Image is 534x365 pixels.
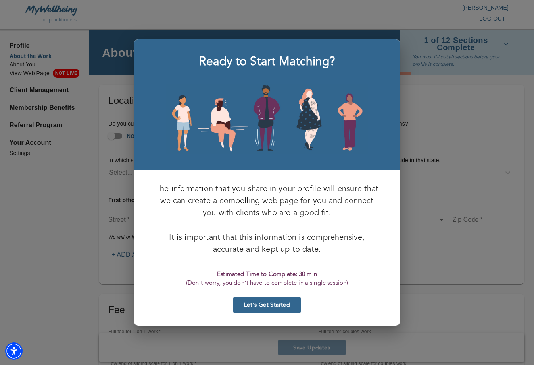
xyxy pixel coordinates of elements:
[155,183,379,219] p: The information that you share in your profile will ensure that we can create a compelling web pa...
[186,278,348,287] p: (Don’t worry, you don’t have to complete in a single session)
[233,297,301,313] button: Let’s Get Started
[155,231,379,255] p: It is important that this information is comprehensive, accurate and kept up to date.
[5,342,23,360] div: Accessibility Menu
[236,301,298,309] span: Let’s Get Started
[186,270,348,279] p: Estimated Time to Complete: 30 min
[199,52,335,71] h6: Ready to Start Matching?
[166,84,368,153] img: people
